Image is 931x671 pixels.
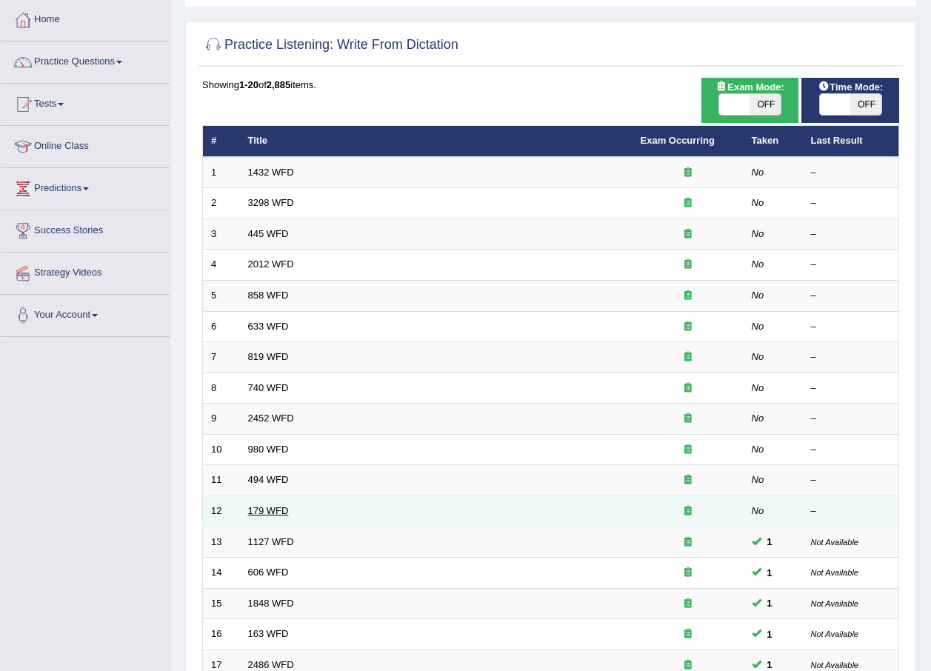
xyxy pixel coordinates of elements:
[750,94,781,115] span: OFF
[248,321,289,332] a: 633 WFD
[248,444,289,455] a: 980 WFD
[641,381,735,395] div: Exam occurring question
[203,619,240,650] td: 16
[203,588,240,619] td: 15
[203,373,240,404] td: 8
[248,628,289,639] a: 163 WFD
[1,126,170,163] a: Online Class
[752,474,764,485] em: No
[248,167,294,178] a: 1432 WFD
[811,568,858,577] small: Not Available
[811,381,891,395] div: –
[1,210,170,247] a: Success Stories
[203,218,240,250] td: 3
[752,197,764,208] em: No
[761,627,778,642] span: You can still take this question
[203,434,240,465] td: 10
[203,281,240,312] td: 5
[203,558,240,589] td: 14
[240,126,633,157] th: Title
[267,79,291,90] b: 2,885
[710,79,790,95] span: Exam Mode:
[811,599,858,608] small: Not Available
[641,566,735,580] div: Exam occurring question
[248,228,289,239] a: 445 WFD
[761,565,778,581] span: You can still take this question
[203,404,240,435] td: 9
[203,188,240,219] td: 2
[752,167,764,178] em: No
[811,630,858,638] small: Not Available
[752,351,764,362] em: No
[812,79,889,95] span: Time Mode:
[803,126,899,157] th: Last Result
[761,595,778,611] span: You can still take this question
[248,351,289,362] a: 819 WFD
[811,661,858,670] small: Not Available
[811,473,891,487] div: –
[248,536,294,547] a: 1127 WFD
[752,321,764,332] em: No
[744,126,803,157] th: Taken
[641,320,735,334] div: Exam occurring question
[641,196,735,210] div: Exam occurring question
[752,290,764,301] em: No
[701,78,799,123] div: Show exams occurring in exams
[203,311,240,342] td: 6
[641,412,735,426] div: Exam occurring question
[811,289,891,303] div: –
[203,157,240,188] td: 1
[248,598,294,609] a: 1848 WFD
[248,258,294,270] a: 2012 WFD
[752,228,764,239] em: No
[811,320,891,334] div: –
[1,295,170,332] a: Your Account
[641,627,735,641] div: Exam occurring question
[248,505,289,516] a: 179 WFD
[1,253,170,290] a: Strategy Videos
[248,659,294,670] a: 2486 WFD
[248,474,289,485] a: 494 WFD
[248,413,294,424] a: 2452 WFD
[641,504,735,518] div: Exam occurring question
[248,567,289,578] a: 606 WFD
[641,258,735,272] div: Exam occurring question
[641,166,735,180] div: Exam occurring question
[641,135,715,146] a: Exam Occurring
[1,84,170,121] a: Tests
[641,473,735,487] div: Exam occurring question
[641,443,735,457] div: Exam occurring question
[248,290,289,301] a: 858 WFD
[811,443,891,457] div: –
[203,465,240,496] td: 11
[752,413,764,424] em: No
[811,350,891,364] div: –
[203,250,240,281] td: 4
[203,342,240,373] td: 7
[811,538,858,547] small: Not Available
[641,535,735,550] div: Exam occurring question
[1,168,170,205] a: Predictions
[752,444,764,455] em: No
[641,227,735,241] div: Exam occurring question
[203,527,240,558] td: 13
[752,505,764,516] em: No
[248,197,294,208] a: 3298 WFD
[203,495,240,527] td: 12
[811,258,891,272] div: –
[203,126,240,157] th: #
[248,382,289,393] a: 740 WFD
[811,227,891,241] div: –
[239,79,258,90] b: 1-20
[811,504,891,518] div: –
[641,289,735,303] div: Exam occurring question
[761,534,778,550] span: You can still take this question
[811,196,891,210] div: –
[202,34,458,56] h2: Practice Listening: Write From Dictation
[752,382,764,393] em: No
[752,258,764,270] em: No
[641,597,735,611] div: Exam occurring question
[850,94,881,115] span: OFF
[1,41,170,79] a: Practice Questions
[811,412,891,426] div: –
